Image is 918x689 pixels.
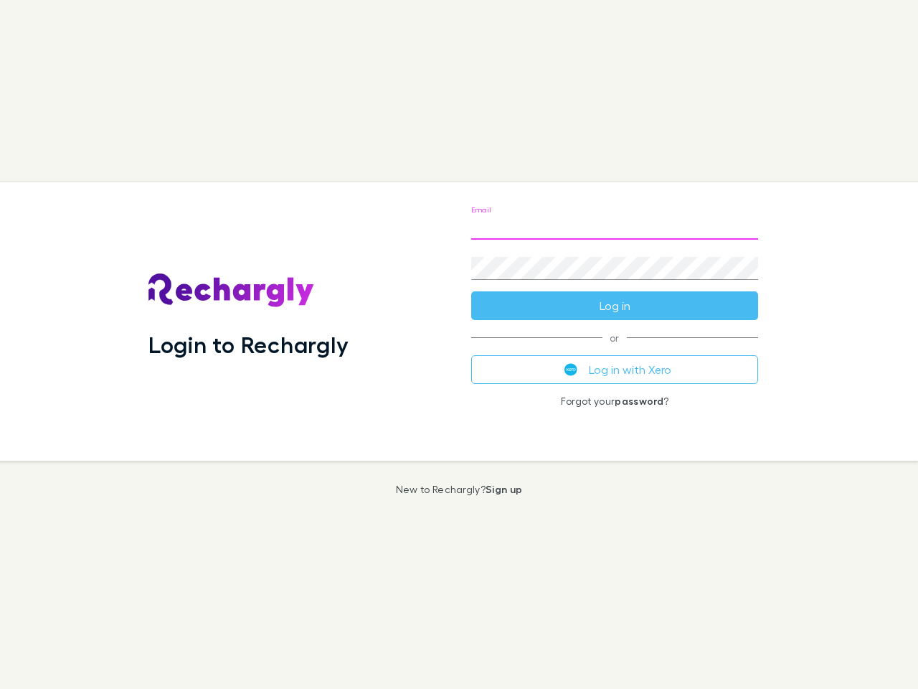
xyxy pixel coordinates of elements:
[471,395,758,407] p: Forgot your ?
[615,395,663,407] a: password
[564,363,577,376] img: Xero's logo
[471,337,758,338] span: or
[471,205,491,215] label: Email
[471,291,758,320] button: Log in
[486,483,522,495] a: Sign up
[471,355,758,384] button: Log in with Xero
[148,331,349,358] h1: Login to Rechargly
[148,273,315,308] img: Rechargly's Logo
[396,484,523,495] p: New to Rechargly?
